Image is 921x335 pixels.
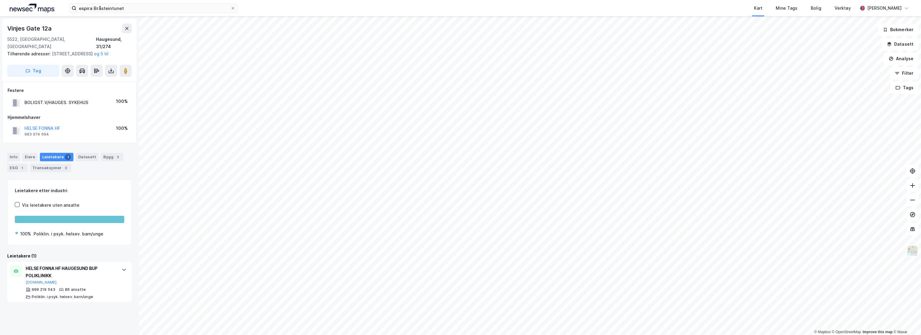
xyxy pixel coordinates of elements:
[867,5,902,12] div: [PERSON_NAME]
[7,36,96,50] div: 5522, [GEOGRAPHIC_DATA], [GEOGRAPHIC_DATA]
[32,287,55,292] div: 999 219 543
[8,114,131,121] div: Hjemmelshaver
[65,154,71,160] div: 1
[115,154,121,160] div: 3
[832,330,861,334] a: OpenStreetMap
[835,5,851,12] div: Verktøy
[19,165,25,171] div: 1
[32,294,93,299] div: Poliklin. i psyk. helsev. barn/unge
[63,165,69,171] div: 3
[7,65,59,77] button: Tag
[907,245,918,257] img: Z
[754,5,762,12] div: Kart
[20,230,31,238] div: 100%
[7,252,132,260] div: Leietakere (1)
[26,280,57,285] button: [DOMAIN_NAME]
[22,153,37,161] div: Eiere
[884,53,919,65] button: Analyse
[890,67,919,79] button: Filter
[878,24,919,36] button: Bokmerker
[116,98,128,105] div: 100%
[7,24,53,33] div: Vinjes Gate 12a
[10,4,54,13] img: logo.a4113a55bc3d86da70a041830d287a7e.svg
[101,153,123,161] div: Bygg
[8,87,131,94] div: Festere
[65,287,86,292] div: 86 ansatte
[76,153,98,161] div: Datasett
[26,265,116,279] div: HELSE FONNA HF HAUGESUND BUP POLIKLINIKK
[22,202,79,209] div: Vis leietakere uten ansatte
[15,187,124,194] div: Leietakere etter industri
[882,38,919,50] button: Datasett
[890,82,919,94] button: Tags
[811,5,821,12] div: Bolig
[96,36,132,50] div: Haugesund, 31/274
[776,5,797,12] div: Mine Tags
[891,306,921,335] iframe: Chat Widget
[863,330,893,334] a: Improve this map
[40,153,73,161] div: Leietakere
[30,164,71,172] div: Transaksjoner
[7,164,27,172] div: ESG
[891,306,921,335] div: Kontrollprogram for chat
[24,132,49,137] div: 983 974 694
[7,50,127,57] div: [STREET_ADDRESS]
[76,4,230,13] input: Søk på adresse, matrikkel, gårdeiere, leietakere eller personer
[7,153,20,161] div: Info
[34,230,103,238] div: Poliklin. i psyk. helsev. barn/unge
[24,99,88,106] div: BOLIGST.V/HAUGES. SYKEHUS
[116,125,128,132] div: 100%
[7,51,52,56] span: Tilhørende adresser:
[814,330,831,334] a: Mapbox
